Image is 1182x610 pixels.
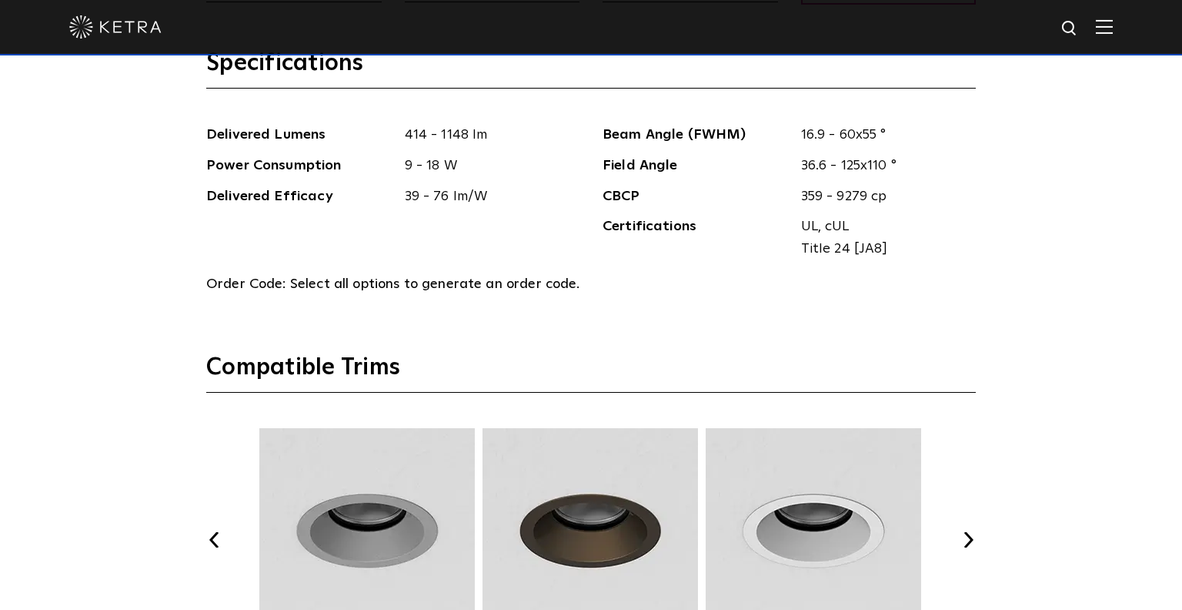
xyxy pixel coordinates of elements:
span: Delivered Lumens [206,124,393,146]
span: Delivered Efficacy [206,186,393,208]
span: CBCP [603,186,790,208]
button: Previous [206,532,222,548]
h3: Specifications [206,49,976,89]
span: Power Consumption [206,155,393,177]
span: 39 - 76 lm/W [393,186,580,208]
span: Order Code: [206,277,286,291]
span: Select all options to generate an order code. [290,277,580,291]
span: UL, cUL [801,216,965,238]
span: Certifications [603,216,790,260]
button: Next [960,532,976,548]
span: Field Angle [603,155,790,177]
span: 414 - 1148 lm [393,124,580,146]
span: 359 - 9279 cp [790,186,977,208]
img: Hamburger%20Nav.svg [1096,19,1113,34]
span: Title 24 [JA8] [801,238,965,260]
img: search icon [1060,19,1080,39]
span: 36.6 - 125x110 ° [790,155,977,177]
span: Beam Angle (FWHM) [603,124,790,146]
span: 9 - 18 W [393,155,580,177]
h3: Compatible Trims [206,353,976,393]
span: 16.9 - 60x55 ° [790,124,977,146]
img: ketra-logo-2019-white [69,15,162,39]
